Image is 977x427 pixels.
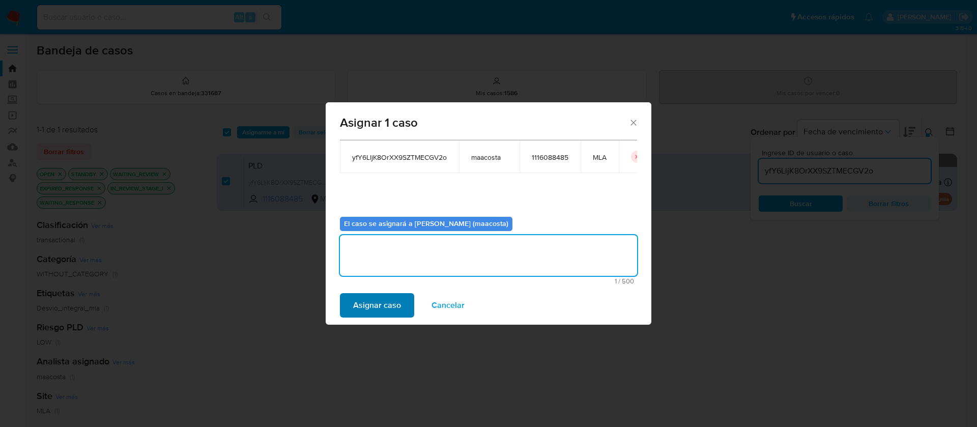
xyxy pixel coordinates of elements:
b: El caso se asignará a [PERSON_NAME] (maacosta) [344,218,508,229]
button: Cerrar ventana [628,118,638,127]
span: MLA [593,153,607,162]
button: icon-button [631,151,643,163]
button: Asignar caso [340,293,414,318]
span: Máximo 500 caracteres [343,278,634,284]
div: assign-modal [326,102,651,325]
span: Asignar caso [353,294,401,317]
span: Asignar 1 caso [340,117,628,129]
span: 1116088485 [532,153,568,162]
span: yfY6LljK8OrXX9SZTMECGV2o [352,153,447,162]
button: Cancelar [418,293,478,318]
span: maacosta [471,153,507,162]
span: Cancelar [432,294,465,317]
